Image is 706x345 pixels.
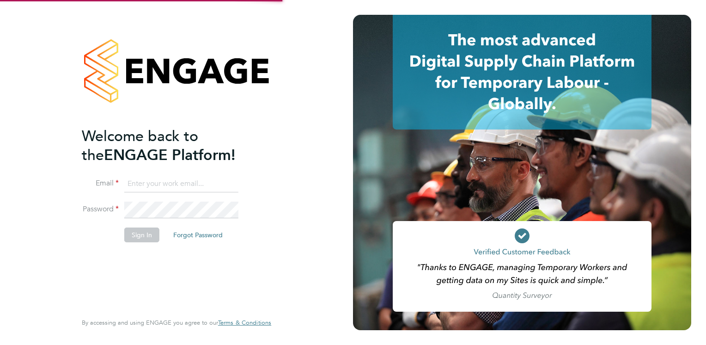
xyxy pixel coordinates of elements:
span: Terms & Conditions [218,319,271,327]
label: Password [82,204,119,214]
h2: ENGAGE Platform! [82,127,262,165]
span: Welcome back to the [82,127,198,164]
label: Email [82,179,119,188]
span: By accessing and using ENGAGE you agree to our [82,319,271,327]
button: Forgot Password [166,228,230,242]
a: Terms & Conditions [218,319,271,327]
input: Enter your work email... [124,176,238,192]
button: Sign In [124,228,159,242]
